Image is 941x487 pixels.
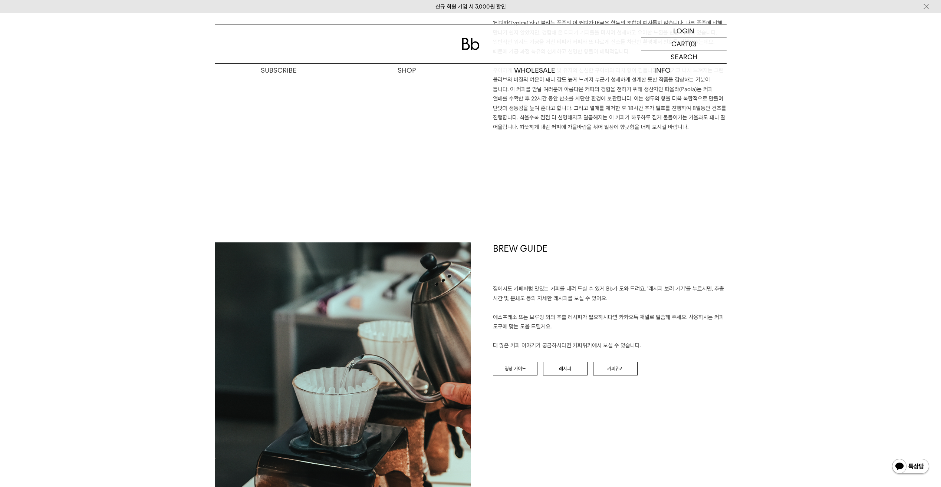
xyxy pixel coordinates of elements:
[671,50,697,63] p: SEARCH
[599,64,727,77] p: INFO
[689,37,697,50] p: (0)
[493,66,727,132] p: 우아하게 향을 뿜어내는 노란 빛 유자와 신선한 구아바와 리치 향이 감돕니다. 목 넘기고 나서 느껴지는 그린 올리브와 바질의 여운이 꽤나 감도 높게 느껴져 누군가 섬세하게 설계...
[343,64,471,77] a: SHOP
[641,24,727,37] a: LOGIN
[493,242,727,285] h1: BREW GUIDE
[462,38,480,50] img: 로고
[673,24,694,37] p: LOGIN
[543,362,588,376] a: 레시피
[471,64,599,77] p: WHOLESALE
[215,64,343,77] a: SUBSCRIBE
[671,37,689,50] p: CART
[593,362,638,376] a: 커피위키
[493,284,727,351] p: 집에서도 카페처럼 맛있는 커피를 내려 드실 ﻿수 있게 Bb가 도와 드려요. '레시피 보러 가기'를 누르시면, 추출 시간 및 분쇄도 등의 자세한 레시피를 보실 수 있어요. 에스...
[435,3,506,10] a: 신규 회원 가입 시 3,000원 할인
[641,37,727,50] a: CART (0)
[493,362,537,376] a: 영상 가이드
[891,458,930,476] img: 카카오톡 채널 1:1 채팅 버튼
